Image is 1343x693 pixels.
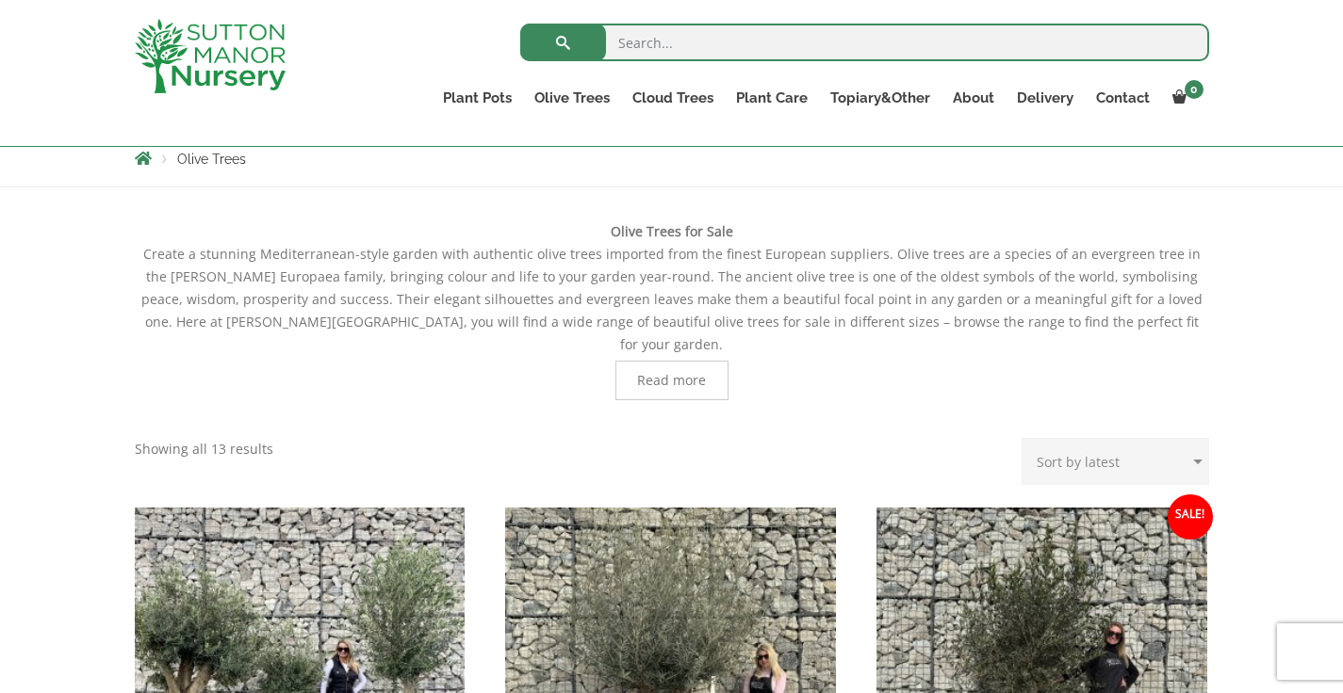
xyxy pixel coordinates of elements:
a: Topiary&Other [819,85,942,111]
span: Sale! [1168,494,1213,540]
a: Plant Care [725,85,819,111]
span: Read more [637,374,706,387]
a: Olive Trees [523,85,621,111]
select: Shop order [1022,438,1209,485]
img: logo [135,19,286,93]
a: Cloud Trees [621,85,725,111]
div: Create a stunning Mediterranean-style garden with authentic olive trees imported from the finest ... [135,220,1209,400]
a: Plant Pots [432,85,523,111]
a: Contact [1085,85,1161,111]
a: 0 [1161,85,1209,111]
input: Search... [520,24,1209,61]
span: 0 [1185,80,1204,99]
nav: Breadcrumbs [135,151,1209,166]
a: About [942,85,1006,111]
span: Olive Trees [177,152,246,167]
p: Showing all 13 results [135,438,273,460]
a: Delivery [1006,85,1085,111]
b: Olive Trees for Sale [611,222,733,240]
